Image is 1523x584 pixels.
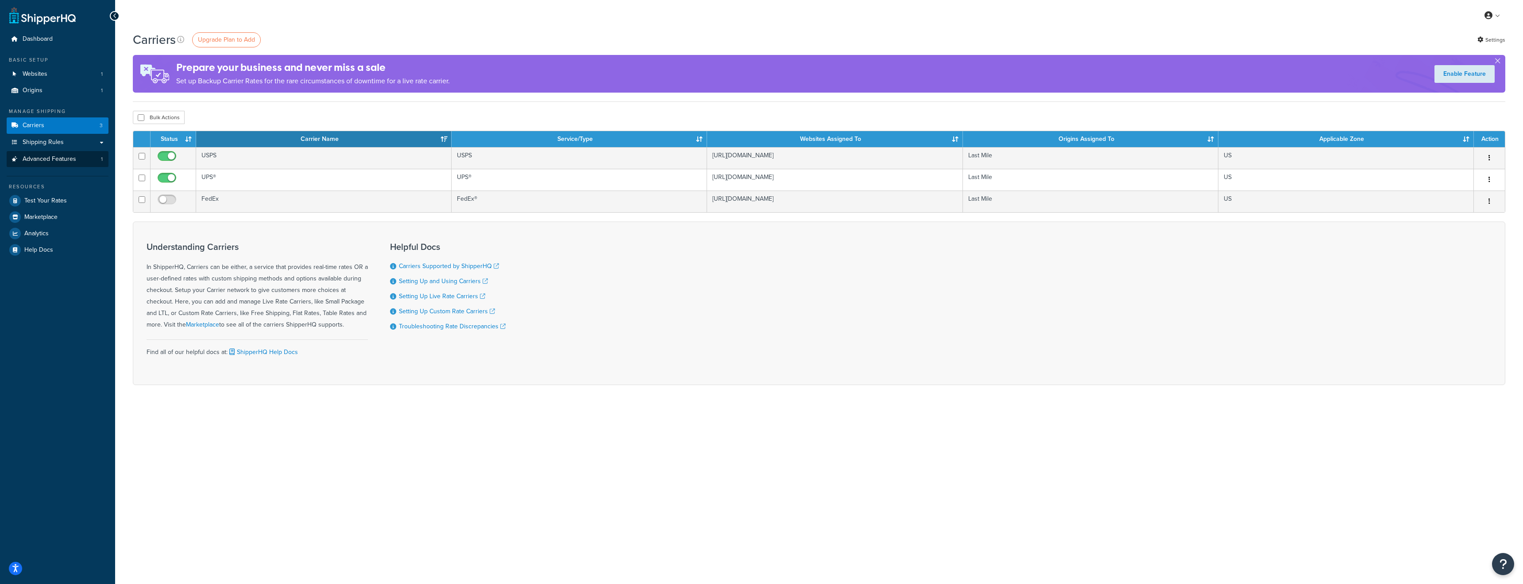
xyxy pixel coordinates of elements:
a: Websites 1 [7,66,108,82]
td: USPS [452,147,707,169]
a: Troubleshooting Rate Discrepancies [399,322,506,331]
span: 1 [101,70,103,78]
th: Applicable Zone: activate to sort column ascending [1218,131,1474,147]
th: Status: activate to sort column ascending [151,131,196,147]
span: Dashboard [23,35,53,43]
a: Dashboard [7,31,108,47]
td: UPS® [196,169,452,191]
a: Carriers Supported by ShipperHQ [399,261,499,271]
span: 3 [100,122,103,129]
td: [URL][DOMAIN_NAME] [707,191,963,212]
a: Marketplace [186,320,219,329]
span: 1 [101,156,103,163]
span: Origins [23,87,43,94]
p: Set up Backup Carrier Rates for the rare circumstances of downtime for a live rate carrier. [176,75,450,87]
a: Origins 1 [7,82,108,99]
th: Carrier Name: activate to sort column ascending [196,131,452,147]
span: Help Docs [24,246,53,254]
a: Test Your Rates [7,193,108,209]
h4: Prepare your business and never miss a sale [176,60,450,75]
th: Service/Type: activate to sort column ascending [452,131,707,147]
span: 1 [101,87,103,94]
a: Shipping Rules [7,134,108,151]
a: Enable Feature [1434,65,1495,83]
td: Last Mile [963,147,1218,169]
span: Upgrade Plan to Add [198,35,255,44]
h3: Helpful Docs [390,242,506,252]
td: Last Mile [963,169,1218,191]
span: Marketplace [24,214,58,221]
a: Analytics [7,226,108,241]
td: FedEx [196,191,452,212]
a: Settings [1477,34,1505,46]
span: Advanced Features [23,156,76,163]
a: Carriers 3 [7,117,108,134]
h1: Carriers [133,31,176,48]
div: Find all of our helpful docs at: [147,339,368,358]
div: Basic Setup [7,56,108,64]
a: Setting Up Live Rate Carriers [399,292,485,301]
a: Help Docs [7,242,108,258]
th: Origins Assigned To: activate to sort column ascending [963,131,1218,147]
td: UPS® [452,169,707,191]
td: Last Mile [963,191,1218,212]
li: Carriers [7,117,108,134]
button: Bulk Actions [133,111,185,124]
div: Manage Shipping [7,108,108,115]
span: Carriers [23,122,44,129]
li: Origins [7,82,108,99]
th: Websites Assigned To: activate to sort column ascending [707,131,963,147]
img: ad-rules-rateshop-fe6ec290ccb7230408bd80ed9643f0289d75e0ffd9eb532fc0e269fcd187b520.png [133,55,176,93]
span: Analytics [24,230,49,237]
td: US [1218,147,1474,169]
span: Websites [23,70,47,78]
td: US [1218,169,1474,191]
div: Resources [7,183,108,191]
a: Marketplace [7,209,108,225]
td: [URL][DOMAIN_NAME] [707,169,963,191]
div: In ShipperHQ, Carriers can be either, a service that provides real-time rates OR a user-defined r... [147,242,368,331]
td: US [1218,191,1474,212]
li: Websites [7,66,108,82]
a: Upgrade Plan to Add [192,32,261,47]
li: Advanced Features [7,151,108,167]
span: Shipping Rules [23,139,64,146]
th: Action [1474,131,1505,147]
td: FedEx® [452,191,707,212]
a: ShipperHQ Help Docs [228,347,298,357]
button: Open Resource Center [1492,553,1514,575]
td: USPS [196,147,452,169]
a: Advanced Features 1 [7,151,108,167]
a: ShipperHQ Home [9,7,76,24]
a: Setting Up and Using Carriers [399,276,488,286]
h3: Understanding Carriers [147,242,368,252]
a: Setting Up Custom Rate Carriers [399,307,495,316]
td: [URL][DOMAIN_NAME] [707,147,963,169]
span: Test Your Rates [24,197,67,205]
